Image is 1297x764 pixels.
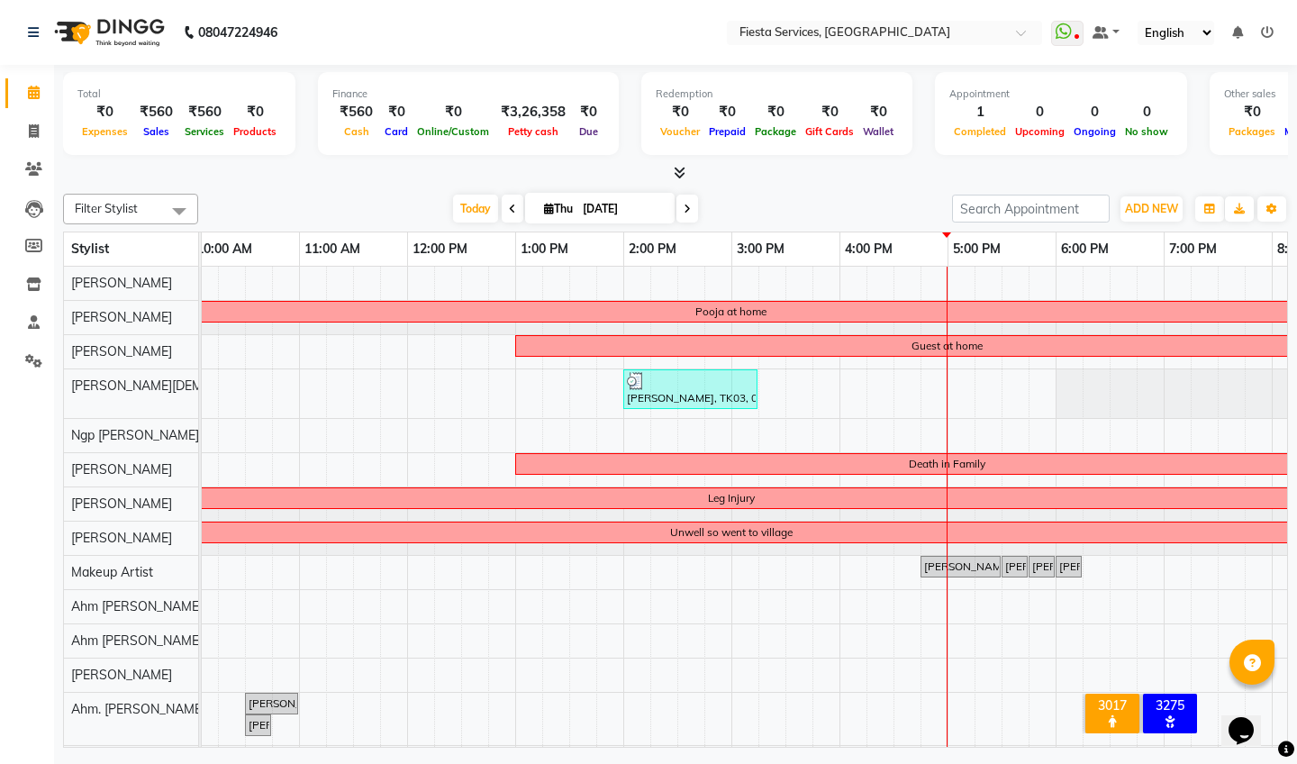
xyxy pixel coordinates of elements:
div: ₹560 [180,102,229,123]
a: 4:00 PM [840,236,897,262]
span: Today [453,195,498,223]
div: [PERSON_NAME], TK01, 10:30 AM-10:40 AM, Threading-Threading - Eyebrows [247,717,269,733]
div: ₹0 [77,102,132,123]
img: logo [46,7,169,58]
div: Leg Injury [708,490,755,506]
span: Makeup Artist [71,564,153,580]
span: Ongoing [1069,125,1120,138]
div: Total [77,86,281,102]
span: Cash [340,125,374,138]
span: Packages [1224,125,1280,138]
div: 3017 [1089,697,1136,714]
div: Death in Family [909,456,985,472]
span: No show [1120,125,1173,138]
span: [PERSON_NAME][DEMOGRAPHIC_DATA] [71,377,313,394]
iframe: chat widget [1221,692,1279,746]
div: Appointment [949,86,1173,102]
span: Petty cash [503,125,563,138]
span: [PERSON_NAME] [71,461,172,477]
div: ₹560 [132,102,180,123]
a: 12:00 PM [408,236,472,262]
div: [PERSON_NAME], TK02, 06:00 PM-06:10 PM, Threading-Threading - Upperlip [1057,559,1080,575]
div: 0 [1011,102,1069,123]
span: Sales [139,125,174,138]
span: [PERSON_NAME] [71,275,172,291]
div: Guest at home [912,338,983,354]
a: 3:00 PM [732,236,789,262]
div: ₹0 [413,102,494,123]
a: 1:00 PM [516,236,573,262]
span: Expenses [77,125,132,138]
a: 2:00 PM [624,236,681,262]
div: ₹0 [1224,102,1280,123]
span: [PERSON_NAME] [71,530,172,546]
input: 2025-09-04 [577,196,667,223]
span: ADD NEW [1125,202,1178,215]
span: [PERSON_NAME] [71,667,172,683]
div: [PERSON_NAME], TK03, 02:00 PM-03:15 PM, Waxing-Wax Regular Full Hands,Waxing-Wax Regular Full Leg... [625,372,756,406]
span: Ngp [PERSON_NAME] [71,427,199,443]
span: Ahm. [PERSON_NAME] [71,701,205,717]
span: Due [575,125,603,138]
span: Package [750,125,801,138]
a: 10:00 AM [192,236,257,262]
span: Stylist [71,241,109,257]
a: 11:00 AM [300,236,365,262]
div: ₹0 [704,102,750,123]
div: ₹0 [858,102,898,123]
span: Ahm [PERSON_NAME] [71,598,203,614]
div: [PERSON_NAME], TK02, 04:45 PM-05:30 PM, Hair Styling-Hair Style - Open,Makeup-Sari Draping [922,559,999,575]
span: Gift Cards [801,125,858,138]
div: 3275 [1147,697,1193,714]
input: Search Appointment [952,195,1110,223]
span: Prepaid [704,125,750,138]
button: ADD NEW [1120,196,1183,222]
a: 5:00 PM [948,236,1005,262]
span: Online/Custom [413,125,494,138]
span: Wallet [858,125,898,138]
span: Products [229,125,281,138]
span: Upcoming [1011,125,1069,138]
div: [PERSON_NAME], TK02, 05:30 PM-05:40 PM, Threading-Threading - Eyebrows [1003,559,1026,575]
div: [PERSON_NAME], TK01, 10:30 AM-11:00 AM, Cleanup Up- Glow [247,696,296,712]
span: [PERSON_NAME] [71,309,172,325]
span: Thu [540,202,577,215]
div: 1 [949,102,1011,123]
div: ₹3,26,358 [494,102,573,123]
span: Services [180,125,229,138]
div: Pooja at home [695,304,766,320]
div: ₹560 [332,102,380,123]
a: 7:00 PM [1165,236,1221,262]
span: Filter Stylist [75,201,138,215]
div: ₹0 [750,102,801,123]
div: Unwell so went to village [670,524,793,541]
div: Finance [332,86,604,102]
span: Card [380,125,413,138]
div: ₹0 [801,102,858,123]
div: ₹0 [380,102,413,123]
b: 08047224946 [198,7,277,58]
div: Redemption [656,86,898,102]
div: ₹0 [229,102,281,123]
span: Completed [949,125,1011,138]
span: Ahm [PERSON_NAME] [71,632,203,649]
span: Voucher [656,125,704,138]
a: 6:00 PM [1057,236,1113,262]
div: 0 [1069,102,1120,123]
span: [PERSON_NAME] [71,343,172,359]
div: 0 [1120,102,1173,123]
span: [PERSON_NAME] [71,496,172,512]
div: ₹0 [656,102,704,123]
div: [PERSON_NAME], TK02, 05:45 PM-05:55 PM, Threading-Threading - Forehead [1030,559,1053,575]
div: ₹0 [573,102,604,123]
